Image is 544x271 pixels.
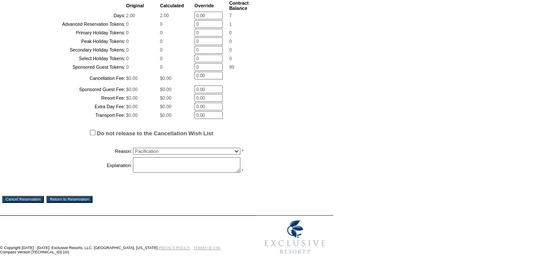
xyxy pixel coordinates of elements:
[160,47,163,52] span: 0
[46,196,92,203] input: Return to Reservation
[160,76,172,81] span: $0.00
[160,13,169,18] span: 2.00
[160,56,163,61] span: 0
[25,55,125,62] td: Select Holiday Tokens:
[194,3,214,8] b: Override
[2,196,44,203] input: Cancel Reservation
[25,20,125,28] td: Advanced Reservation Tokens:
[25,146,132,156] td: Reason:
[126,113,138,118] span: $0.00
[126,39,129,44] span: 0
[25,94,125,102] td: Resort Fee:
[160,64,163,70] span: 0
[126,76,138,81] span: $0.00
[126,30,129,35] span: 0
[229,47,232,52] span: 0
[256,216,333,259] img: Exclusive Resorts
[229,39,232,44] span: 0
[25,37,125,45] td: Peak Holiday Tokens:
[25,46,125,54] td: Secondary Holiday Tokens:
[97,130,213,137] label: Do not release to the Cancellation Wish List
[160,95,172,100] span: $0.00
[229,13,232,18] span: 7
[25,111,125,119] td: Transport Fee:
[25,85,125,93] td: Sponsored Guest Fee:
[126,47,129,52] span: 0
[160,21,163,27] span: 0
[159,246,190,250] a: PRIVACY POLICY
[25,103,125,110] td: Extra Day Fee:
[25,29,125,37] td: Primary Holiday Tokens:
[160,3,184,8] b: Calculated
[229,64,234,70] span: 99
[194,246,221,250] a: TERMS OF USE
[160,30,163,35] span: 0
[229,30,232,35] span: 0
[126,13,135,18] span: 2.00
[126,56,129,61] span: 0
[160,113,172,118] span: $0.00
[229,21,232,27] span: 1
[126,95,138,100] span: $0.00
[160,39,163,44] span: 0
[160,104,172,109] span: $0.00
[229,0,249,11] b: Contract Balance
[25,12,125,19] td: Days:
[25,157,132,174] td: Explanation:
[126,21,129,27] span: 0
[25,63,125,71] td: Sponsored Guest Tokens:
[160,87,172,92] span: $0.00
[229,56,232,61] span: 0
[126,64,129,70] span: 0
[126,87,138,92] span: $0.00
[25,72,125,85] td: Cancellation Fee:
[126,104,138,109] span: $0.00
[126,3,144,8] b: Original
